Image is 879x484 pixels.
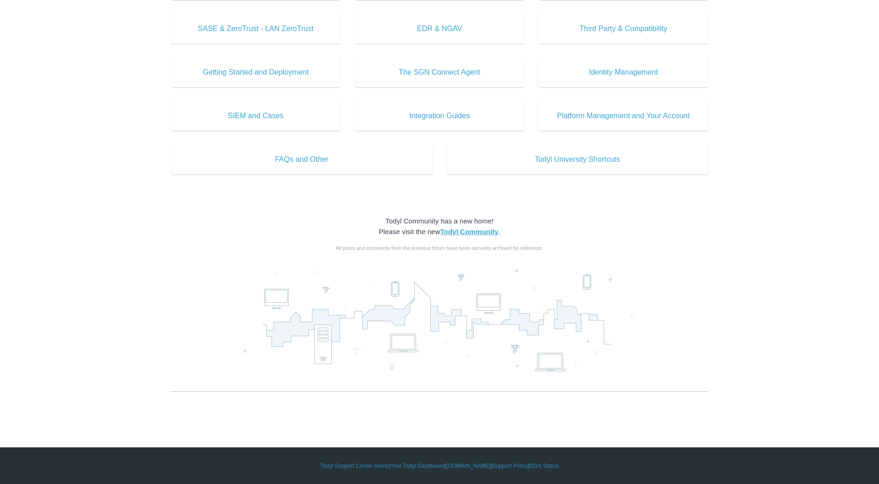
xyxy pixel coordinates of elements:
[538,101,708,131] a: Platform Management and Your Account
[320,462,389,470] a: Todyl Support Center Home
[171,101,341,131] a: SIEM and Cases
[446,462,491,470] a: [DOMAIN_NAME]
[171,145,433,174] a: FAQs and Other
[354,101,525,131] a: Integration Guides
[368,110,511,121] span: Integration Guides
[552,67,695,78] span: Identity Management
[447,145,708,174] a: Todyl University Shortcuts
[538,14,708,44] a: Third Party & Compatibility
[185,23,327,34] span: SASE & ZeroTrust - LAN ZeroTrust
[185,110,327,121] span: SIEM and Cases
[552,110,695,121] span: Platform Management and Your Account
[354,14,525,44] a: EDR & NGAV
[368,67,511,78] span: The SGN Connect Agent
[461,154,695,165] span: Todyl University Shortcuts
[552,23,695,34] span: Third Party & Compatibility
[530,462,559,470] a: SGN Status
[171,216,708,237] div: Todyl Community has a new home! Please visit the new .
[171,462,708,470] div: | | | |
[171,57,341,87] a: Getting Started and Deployment
[354,57,525,87] a: The SGN Connect Agent
[171,244,708,252] div: All posts and comments from the previous forum have been securely archived for reference.
[390,462,444,470] a: Your Todyl Dashboard
[492,462,528,470] a: Support Policy
[440,228,499,236] a: Todyl Community
[538,57,708,87] a: Identity Management
[368,23,511,34] span: EDR & NGAV
[185,154,419,165] span: FAQs and Other
[171,14,341,44] a: SASE & ZeroTrust - LAN ZeroTrust
[185,67,327,78] span: Getting Started and Deployment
